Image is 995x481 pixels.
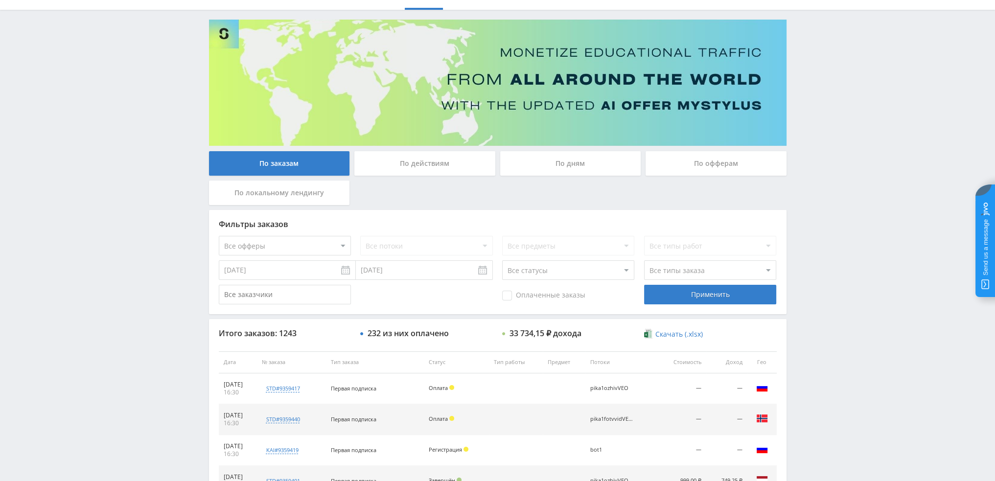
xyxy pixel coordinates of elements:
[500,151,641,176] div: По дням
[449,416,454,421] span: Холд
[644,329,652,339] img: xlsx
[219,220,777,229] div: Фильтры заказов
[224,389,252,396] div: 16:30
[266,446,298,454] div: kai#9359419
[706,404,747,435] td: —
[331,446,376,454] span: Первая подписка
[219,285,351,304] input: Все заказчики
[644,329,703,339] a: Скачать (.xlsx)
[219,329,351,338] div: Итого заказов: 1243
[368,329,449,338] div: 232 из них оплачено
[449,385,454,390] span: Холд
[224,450,252,458] div: 16:30
[502,291,585,300] span: Оплаченные заказы
[656,373,706,404] td: —
[590,385,634,391] div: pika1ozhivVEO
[224,473,252,481] div: [DATE]
[706,373,747,404] td: —
[747,351,777,373] th: Гео
[429,384,448,391] span: Оплата
[266,385,300,392] div: std#9359417
[209,20,787,146] img: Banner
[266,415,300,423] div: std#9359440
[756,443,768,455] img: rus.png
[656,351,706,373] th: Стоимость
[509,329,581,338] div: 33 734,15 ₽ дохода
[706,435,747,466] td: —
[756,382,768,393] img: rus.png
[543,351,585,373] th: Предмет
[463,447,468,452] span: Холд
[656,404,706,435] td: —
[354,151,495,176] div: По действиям
[256,351,325,373] th: № заказа
[489,351,543,373] th: Тип работы
[590,447,634,453] div: bot1
[585,351,656,373] th: Потоки
[209,181,350,205] div: По локальному лендингу
[590,416,634,422] div: pika1fotvvidVEO3
[326,351,424,373] th: Тип заказа
[219,351,257,373] th: Дата
[429,446,462,453] span: Регистрация
[756,412,768,424] img: nor.png
[424,351,489,373] th: Статус
[646,151,787,176] div: По офферам
[331,415,376,423] span: Первая подписка
[644,285,776,304] div: Применить
[331,385,376,392] span: Первая подписка
[209,151,350,176] div: По заказам
[224,381,252,389] div: [DATE]
[656,435,706,466] td: —
[429,415,448,422] span: Оплата
[224,442,252,450] div: [DATE]
[706,351,747,373] th: Доход
[224,419,252,427] div: 16:30
[224,412,252,419] div: [DATE]
[655,330,703,338] span: Скачать (.xlsx)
